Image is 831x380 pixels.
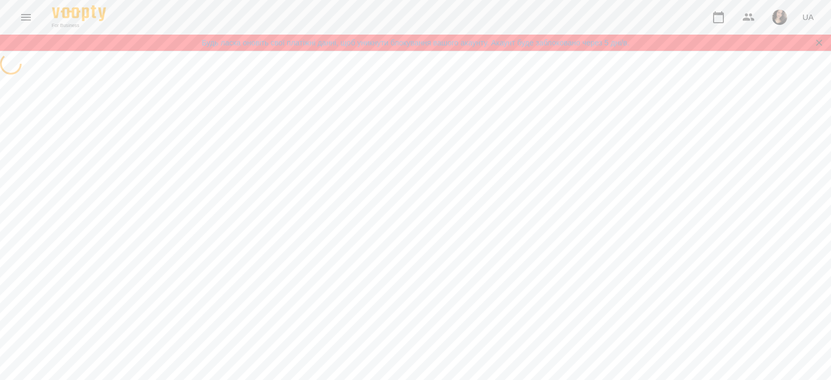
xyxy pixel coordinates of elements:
[13,4,39,30] button: Menu
[772,10,787,25] img: af1f68b2e62f557a8ede8df23d2b6d50.jpg
[202,37,629,48] a: Будь ласка оновіть свої платіжні данні, щоб уникнути блокування вашого акаунту. Акаунт буде забло...
[52,22,106,29] span: For Business
[812,35,827,50] button: Закрити сповіщення
[802,11,814,23] span: UA
[798,7,818,27] button: UA
[52,5,106,21] img: Voopty Logo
